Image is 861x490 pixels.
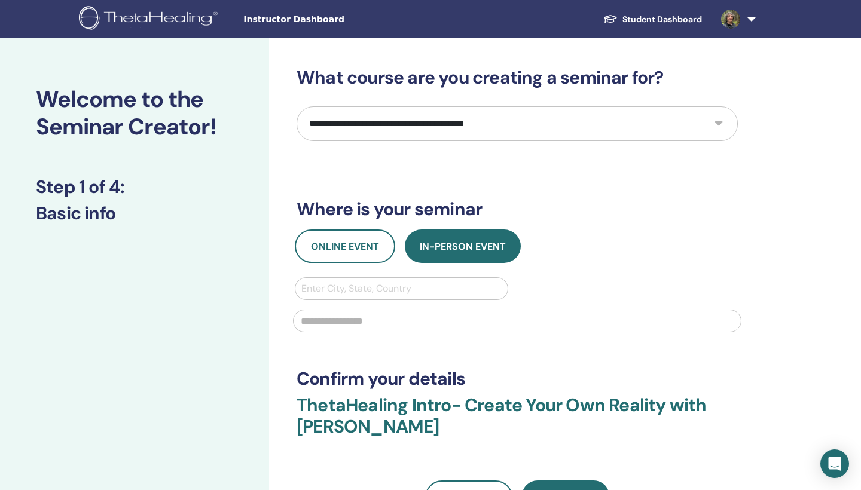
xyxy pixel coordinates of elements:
h2: Welcome to the Seminar Creator! [36,86,233,140]
h3: Where is your seminar [297,198,738,220]
h3: Basic info [36,203,233,224]
h3: Confirm your details [297,368,738,390]
img: default.jpg [721,10,740,29]
h3: Step 1 of 4 : [36,176,233,198]
div: Open Intercom Messenger [820,449,849,478]
span: In-Person Event [420,240,506,253]
span: Instructor Dashboard [243,13,423,26]
a: Student Dashboard [594,8,712,30]
img: logo.png [79,6,222,33]
span: Online Event [311,240,379,253]
button: In-Person Event [405,229,521,263]
h3: What course are you creating a seminar for? [297,67,738,88]
h3: ThetaHealing Intro- Create Your Own Reality with [PERSON_NAME] [297,394,738,452]
img: graduation-cap-white.svg [603,14,618,24]
button: Online Event [295,229,395,263]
